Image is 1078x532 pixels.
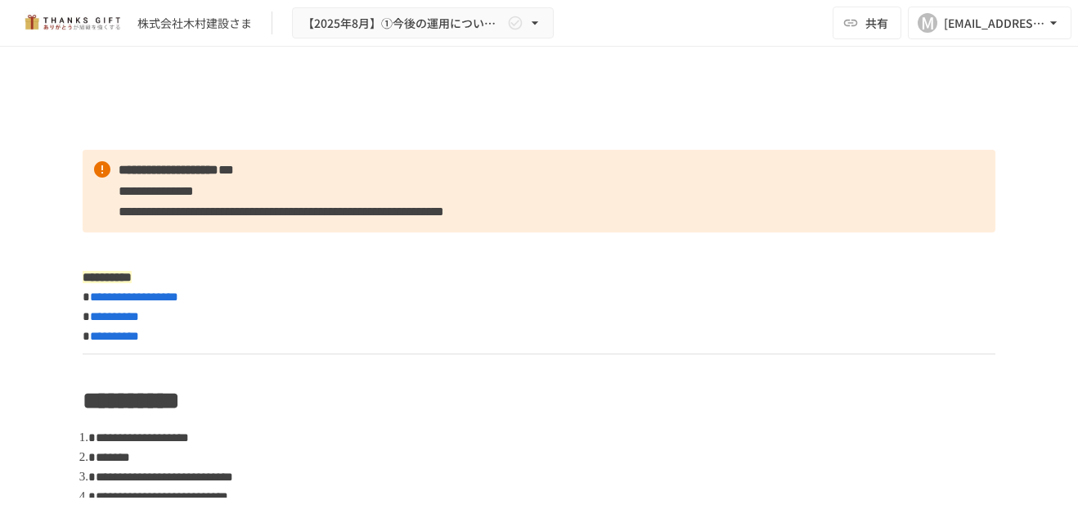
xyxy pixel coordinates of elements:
[833,7,901,39] button: 共有
[137,15,252,32] div: 株式会社木村建設さま
[944,13,1045,34] div: [EMAIL_ADDRESS][DOMAIN_NAME]
[20,10,124,36] img: mMP1OxWUAhQbsRWCurg7vIHe5HqDpP7qZo7fRoNLXQh
[918,13,937,33] div: M
[292,7,554,39] button: 【2025年8月】①今後の運用についてのご案内/THANKS GIFTキックオフMTG
[908,7,1071,39] button: M[EMAIL_ADDRESS][DOMAIN_NAME]
[865,14,888,32] span: 共有
[303,13,504,34] span: 【2025年8月】①今後の運用についてのご案内/THANKS GIFTキックオフMTG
